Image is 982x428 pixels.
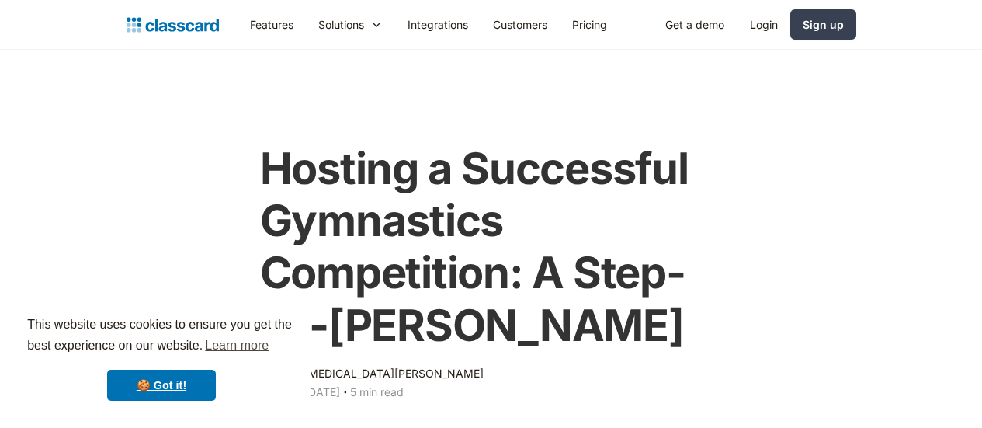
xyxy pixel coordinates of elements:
div: Solutions [318,16,364,33]
a: Login [737,7,790,42]
a: home [127,14,219,36]
div: Sign up [803,16,844,33]
a: Features [238,7,306,42]
div: [MEDICAL_DATA][PERSON_NAME] [304,364,484,383]
a: Sign up [790,9,856,40]
div: ‧ [340,383,350,405]
a: Pricing [560,7,619,42]
div: Solutions [306,7,395,42]
a: Integrations [395,7,481,42]
span: This website uses cookies to ensure you get the best experience on our website. [27,315,296,357]
div: 5 min read [350,383,404,402]
a: Get a demo [653,7,737,42]
a: learn more about cookies [203,334,271,357]
h1: Hosting a Successful Gymnastics Competition: A Step-by-[PERSON_NAME] [260,143,723,352]
div: [DATE] [304,383,340,402]
a: dismiss cookie message [107,370,216,401]
a: Customers [481,7,560,42]
div: cookieconsent [12,301,311,416]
